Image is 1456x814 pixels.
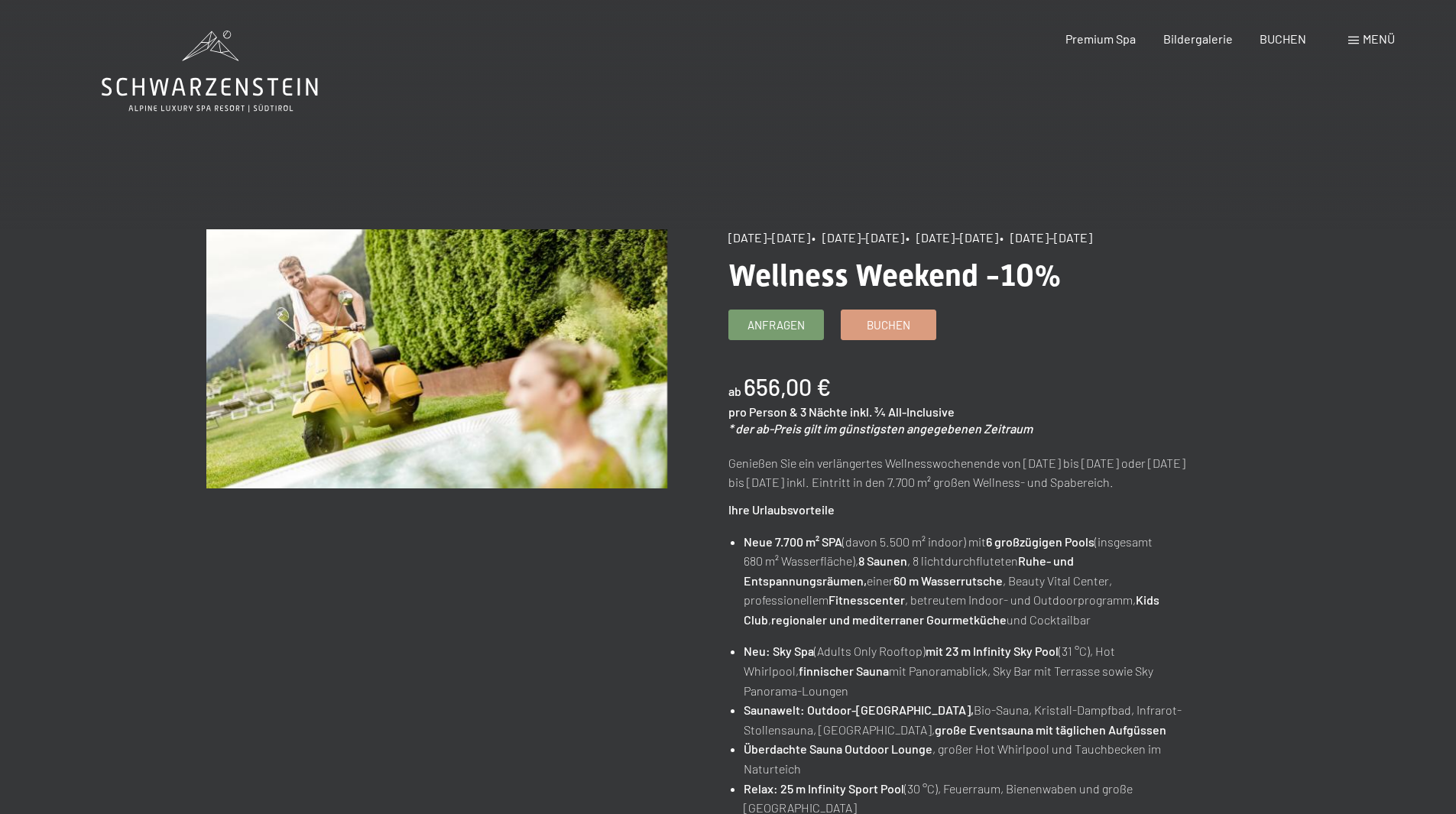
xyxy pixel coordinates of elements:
strong: große Eventsauna mit täglichen Aufgüssen [935,722,1166,737]
li: , großer Hot Whirlpool und Tauchbecken im Naturteich [744,739,1188,778]
strong: regionaler und mediterraner Gourmetküche [771,612,1007,627]
span: Anfragen [747,317,805,333]
span: • [DATE]–[DATE] [1000,230,1092,245]
strong: 60 m Wasserrutsche [893,573,1003,588]
p: Genießen Sie ein verlängertes Wellnesswochenende von [DATE] bis [DATE] oder [DATE] bis [DATE] ink... [728,453,1189,492]
strong: 6 großzügigen Pools [986,534,1094,549]
span: Menü [1363,31,1395,46]
a: Buchen [841,310,936,339]
li: Bio-Sauna, Kristall-Dampfbad, Infrarot-Stollensauna, [GEOGRAPHIC_DATA], [744,700,1188,739]
strong: mit 23 m Infinity Sky Pool [926,644,1059,658]
span: [DATE]–[DATE] [728,230,810,245]
strong: Fitnesscenter [829,592,905,607]
img: Wellness Weekend -10% [206,229,667,488]
strong: Ihre Urlaubsvorteile [728,502,835,517]
span: • [DATE]–[DATE] [906,230,998,245]
span: inkl. ¾ All-Inclusive [850,404,955,419]
strong: Relax: 25 m Infinity Sport Pool [744,781,904,796]
span: 3 Nächte [800,404,848,419]
a: BUCHEN [1260,31,1306,46]
span: • [DATE]–[DATE] [812,230,904,245]
strong: Ruhe- und Entspannungsräumen, [744,553,1074,588]
a: Bildergalerie [1163,31,1233,46]
em: * der ab-Preis gilt im günstigsten angegebenen Zeitraum [728,421,1033,436]
strong: finnischer Sauna [799,663,889,678]
strong: Überdachte Sauna Outdoor Lounge [744,741,932,756]
strong: Neue 7.700 m² SPA [744,534,842,549]
strong: Saunawelt: Outdoor-[GEOGRAPHIC_DATA], [744,702,974,717]
span: Wellness Weekend -10% [728,258,1062,293]
strong: Neu: Sky Spa [744,644,814,658]
strong: Kids Club [744,592,1159,627]
a: Premium Spa [1065,31,1136,46]
li: (Adults Only Rooftop) (31 °C), Hot Whirlpool, mit Panoramablick, Sky Bar mit Terrasse sowie Sky P... [744,641,1188,700]
b: 656,00 € [744,373,831,401]
span: ab [728,384,741,398]
a: Anfragen [729,310,823,339]
span: Buchen [867,317,910,333]
span: pro Person & [728,404,798,419]
strong: 8 Saunen [858,553,907,568]
li: (davon 5.500 m² indoor) mit (insgesamt 680 m² Wasserfläche), , 8 lichtdurchfluteten einer , Beaut... [744,532,1188,630]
